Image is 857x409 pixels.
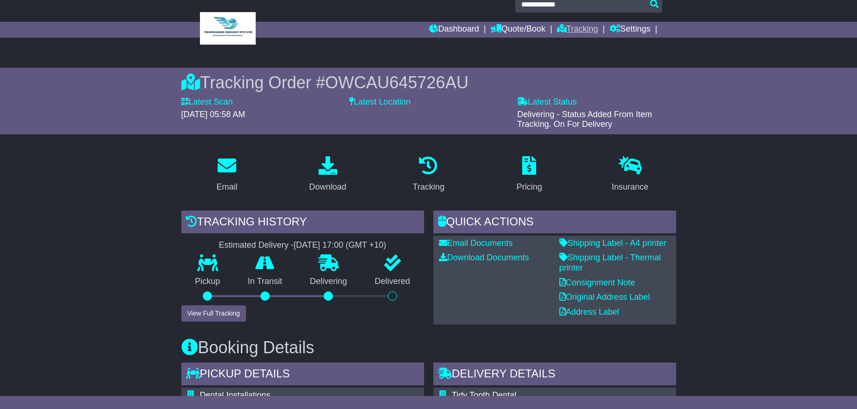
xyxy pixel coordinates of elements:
[612,181,649,193] div: Insurance
[452,390,517,400] span: Tidy Tooth Dental
[412,181,444,193] div: Tracking
[429,22,479,38] a: Dashboard
[559,253,661,272] a: Shipping Label - Thermal printer
[296,277,361,287] p: Delivering
[181,211,424,236] div: Tracking history
[517,110,652,129] span: Delivering - Status Added From Item Tracking. On For Delivery
[433,211,676,236] div: Quick Actions
[517,181,542,193] div: Pricing
[559,292,650,302] a: Original Address Label
[303,153,352,197] a: Download
[491,22,545,38] a: Quote/Book
[559,278,635,287] a: Consignment Note
[200,390,271,400] span: Dental Installations
[216,181,237,193] div: Email
[234,277,296,287] p: In Transit
[181,277,234,287] p: Pickup
[181,338,676,357] h3: Booking Details
[181,73,676,92] div: Tracking Order #
[559,238,666,248] a: Shipping Label - A4 printer
[511,153,548,197] a: Pricing
[559,307,619,317] a: Address Label
[325,73,468,92] span: OWCAU645726AU
[361,277,424,287] p: Delivered
[439,238,513,248] a: Email Documents
[349,97,411,107] label: Latest Location
[606,153,655,197] a: Insurance
[181,110,246,119] span: [DATE] 05:58 AM
[181,240,424,251] div: Estimated Delivery -
[181,363,424,388] div: Pickup Details
[181,305,246,322] button: View Full Tracking
[294,240,386,251] div: [DATE] 17:00 (GMT +10)
[557,22,598,38] a: Tracking
[439,253,529,262] a: Download Documents
[406,153,450,197] a: Tracking
[517,97,577,107] label: Latest Status
[433,363,676,388] div: Delivery Details
[309,181,346,193] div: Download
[210,153,243,197] a: Email
[610,22,651,38] a: Settings
[181,97,233,107] label: Latest Scan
